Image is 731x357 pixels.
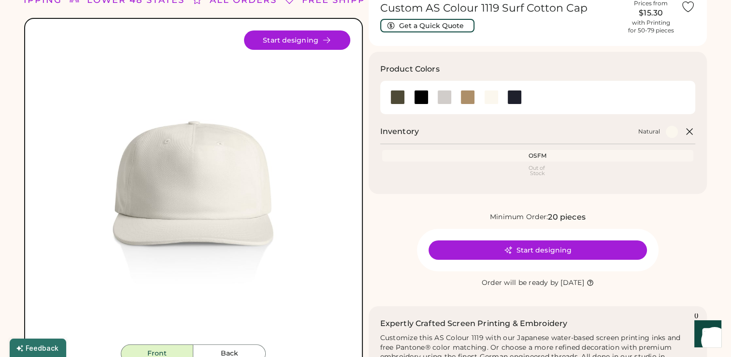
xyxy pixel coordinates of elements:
[429,240,647,260] button: Start designing
[685,313,727,355] iframe: Front Chat
[37,30,350,344] img: 1119 - Natural Front Image
[638,128,660,135] div: Natural
[380,126,419,137] h2: Inventory
[380,63,440,75] h3: Product Colors
[482,278,559,288] div: Order will be ready by
[244,30,350,50] button: Start designing
[384,165,692,176] div: Out of Stock
[380,318,568,329] h2: Expertly Crafted Screen Printing & Embroidery
[384,152,692,160] div: OSFM
[560,278,584,288] div: [DATE]
[627,7,675,19] div: $15.30
[380,19,474,32] button: Get a Quick Quote
[490,212,548,222] div: Minimum Order:
[548,211,585,223] div: 20 pieces
[380,1,621,15] h1: Custom AS Colour 1119 Surf Cotton Cap
[628,19,674,34] div: with Printing for 50-79 pieces
[37,30,350,344] div: 1119 Style Image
